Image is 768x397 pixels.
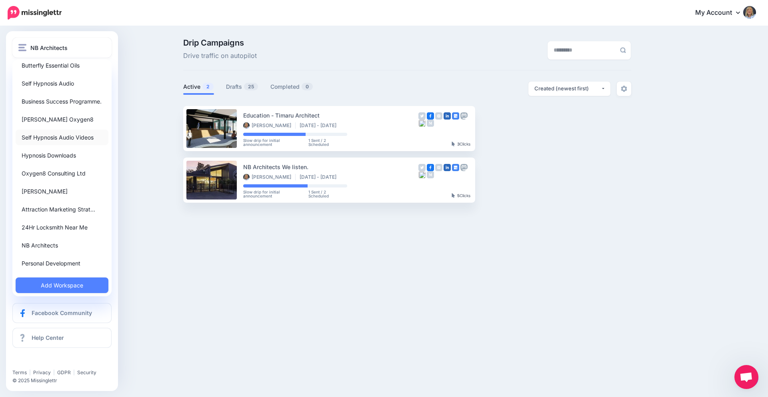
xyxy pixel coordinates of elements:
[534,85,601,92] div: Created (newest first)
[457,142,460,146] b: 3
[444,164,451,171] img: linkedin-square.png
[183,51,257,61] span: Drive traffic on autopilot
[452,142,455,146] img: pointer-grey-darker.png
[427,171,434,178] img: medium-grey-square.png
[16,184,108,199] a: [PERSON_NAME]
[12,38,112,58] button: NB Architects
[16,58,108,73] a: Butterfly Essential Oils
[418,164,426,171] img: twitter-grey-square.png
[300,122,340,129] li: [DATE] - [DATE]
[16,237,108,253] a: NB Architects
[16,277,108,293] a: Add Workspace
[308,138,347,146] span: 1 Sent / 2 Scheduled
[444,112,451,120] img: linkedin-square.png
[621,86,627,92] img: settings-grey.png
[418,120,426,127] img: bluesky-grey-square.png
[16,94,108,109] a: Business Success Programme.
[244,83,258,90] span: 25
[418,112,426,120] img: twitter-grey-square.png
[302,83,313,90] span: 0
[427,112,434,120] img: facebook-square.png
[73,369,75,375] span: |
[8,6,62,20] img: Missinglettr
[427,164,434,171] img: facebook-square.png
[452,142,470,147] div: Clicks
[687,3,756,23] a: My Account
[452,193,455,198] img: pointer-grey-darker.png
[418,171,426,178] img: bluesky-grey-square.png
[243,138,309,146] span: Slow drip for initial announcement
[16,148,108,163] a: Hypnosis Downloads
[12,369,27,375] a: Terms
[435,112,442,120] img: instagram-grey-square.png
[29,369,31,375] span: |
[16,219,108,235] a: 24Hr Locksmith Near Me
[452,112,459,120] img: google_business-square.png
[270,82,313,92] a: Completed0
[243,174,296,180] li: [PERSON_NAME]
[16,130,108,145] a: Self Hypnosis Audio Videos
[30,43,68,52] span: NB Architects
[620,47,626,53] img: search-grey-6.png
[32,309,92,316] span: Facebook Community
[57,369,71,375] a: GDPR
[16,255,108,271] a: Personal Development
[452,164,459,171] img: google_business-square.png
[452,194,470,198] div: Clicks
[12,328,112,348] a: Help Center
[33,369,51,375] a: Privacy
[53,369,55,375] span: |
[183,39,257,47] span: Drip Campaigns
[16,166,108,181] a: Oxygen8 Consulting Ltd
[16,112,108,127] a: [PERSON_NAME] Oxygen8
[243,190,309,198] span: Slow drip for initial announcement
[457,193,460,198] b: 5
[243,111,418,120] div: Education - Timaru Architect
[77,369,96,375] a: Security
[435,164,442,171] img: instagram-grey-square.png
[734,365,758,389] a: Open chat
[202,83,214,90] span: 2
[460,164,468,171] img: mastodon-grey-square.png
[226,82,258,92] a: Drafts25
[243,162,418,172] div: NB Architects We listen.
[16,201,108,217] a: Attraction Marketing Strat…
[308,190,347,198] span: 1 Sent / 2 Scheduled
[243,122,296,129] li: [PERSON_NAME]
[300,174,340,180] li: [DATE] - [DATE]
[427,120,434,127] img: medium-grey-square.png
[32,334,64,341] span: Help Center
[12,358,73,366] iframe: Twitter Follow Button
[460,112,468,120] img: mastodon-grey-square.png
[528,82,610,96] button: Created (newest first)
[12,303,112,323] a: Facebook Community
[18,44,26,51] img: menu.png
[183,82,214,92] a: Active2
[12,377,116,385] li: © 2025 Missinglettr
[16,76,108,91] a: Self Hypnosis Audio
